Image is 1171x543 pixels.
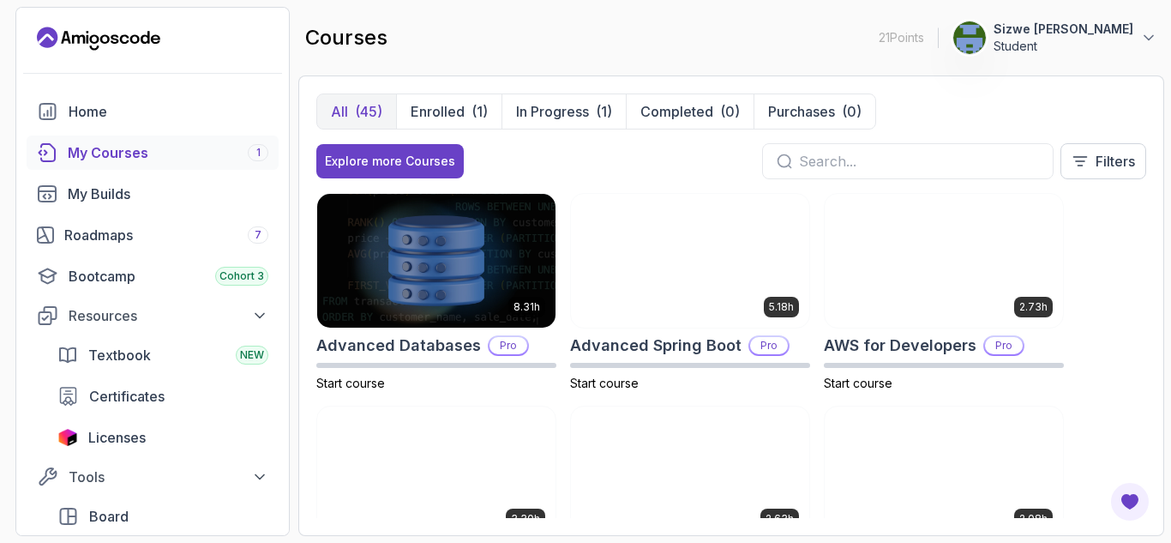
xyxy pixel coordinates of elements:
p: 3.30h [511,512,540,526]
a: certificates [47,379,279,413]
span: Licenses [88,427,146,448]
img: CI/CD with GitHub Actions card [571,407,809,540]
a: Landing page [37,25,160,52]
div: (0) [842,101,862,122]
h2: Advanced Spring Boot [570,334,742,358]
p: 21 Points [879,29,924,46]
img: user profile image [953,21,986,54]
span: Certificates [89,386,165,407]
a: bootcamp [27,259,279,293]
div: Home [69,101,268,122]
button: Open Feedback Button [1109,481,1150,522]
img: Building APIs with Spring Boot card [317,407,555,540]
p: In Progress [516,101,589,122]
button: Resources [27,300,279,331]
p: Purchases [768,101,835,122]
span: NEW [240,348,264,362]
p: 2.08h [1019,512,1048,526]
span: Start course [570,376,639,390]
span: Start course [316,376,385,390]
span: 7 [255,228,261,242]
div: My Builds [68,184,268,204]
button: Completed(0) [626,94,754,129]
p: Student [994,38,1133,55]
p: 8.31h [513,300,540,314]
button: Enrolled(1) [396,94,501,129]
p: Pro [489,337,527,354]
span: Textbook [88,345,151,365]
p: Completed [640,101,713,122]
button: Tools [27,462,279,492]
p: All [331,101,348,122]
p: 2.63h [766,512,794,526]
img: CSS Essentials card [825,407,1063,540]
button: Filters [1060,143,1146,179]
img: jetbrains icon [57,429,78,446]
div: Roadmaps [64,225,268,245]
p: Enrolled [411,101,465,122]
input: Search... [799,151,1039,172]
div: (1) [596,101,612,122]
button: All(45) [317,94,396,129]
p: Pro [985,337,1023,354]
p: 5.18h [769,300,794,314]
div: Tools [69,467,268,487]
p: Pro [750,337,788,354]
span: Start course [824,376,892,390]
span: 1 [256,146,261,160]
p: Filters [1096,151,1135,172]
img: Advanced Databases card [317,194,555,328]
span: Board [89,506,129,527]
p: 2.73h [1019,300,1048,314]
h2: Advanced Databases [316,334,481,358]
div: My Courses [68,142,268,163]
a: textbook [47,338,279,372]
img: AWS for Developers card [825,194,1063,328]
a: builds [27,177,279,211]
div: (1) [471,101,488,122]
button: user profile imageSizwe [PERSON_NAME]Student [952,21,1157,55]
a: licenses [47,420,279,455]
div: (0) [720,101,740,122]
p: Sizwe [PERSON_NAME] [994,21,1133,38]
div: Explore more Courses [325,153,455,170]
a: courses [27,136,279,170]
a: roadmaps [27,218,279,252]
h2: AWS for Developers [824,334,976,358]
a: board [47,499,279,534]
h2: courses [305,24,387,51]
button: Explore more Courses [316,144,464,178]
img: Advanced Spring Boot card [571,194,809,328]
a: home [27,94,279,129]
button: Purchases(0) [754,94,875,129]
span: Cohort 3 [219,269,264,283]
button: In Progress(1) [501,94,626,129]
div: (45) [355,101,382,122]
div: Bootcamp [69,266,268,287]
div: Resources [69,305,268,326]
